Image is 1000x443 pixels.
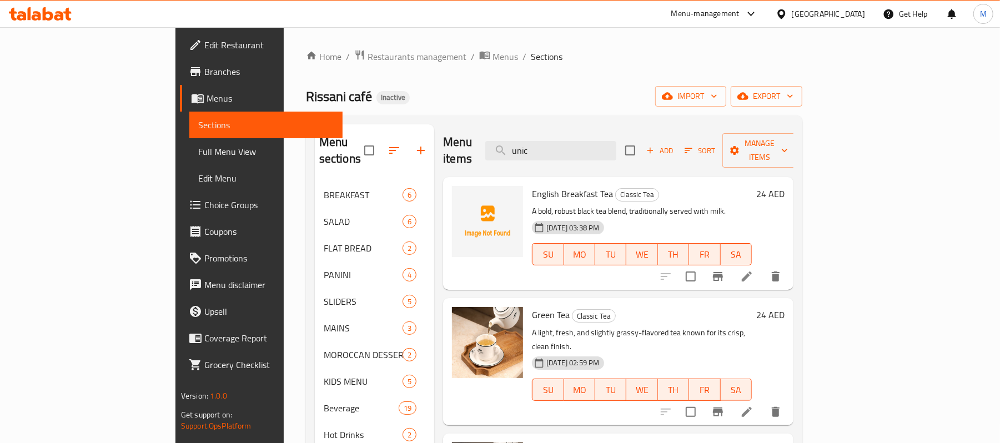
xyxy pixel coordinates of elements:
span: Inactive [376,93,410,102]
button: TH [658,379,689,401]
span: Manage items [731,137,788,164]
a: Coverage Report [180,325,343,351]
span: MO [569,246,591,263]
span: Menus [207,92,334,105]
button: TU [595,243,626,265]
span: Edit Menu [198,172,334,185]
div: SALAD6 [315,208,435,235]
span: 4 [403,270,416,280]
div: Menu-management [671,7,740,21]
a: Support.OpsPlatform [181,419,252,433]
li: / [471,50,475,63]
span: PANINI [324,268,403,281]
span: Restaurants management [368,50,466,63]
button: TU [595,379,626,401]
a: Restaurants management [354,49,466,64]
a: Edit Menu [189,165,343,192]
span: FR [694,246,716,263]
div: [GEOGRAPHIC_DATA] [792,8,865,20]
span: English Breakfast Tea [532,185,613,202]
span: import [664,89,717,103]
span: TU [600,246,622,263]
span: SA [725,246,747,263]
span: Choice Groups [204,198,334,212]
li: / [346,50,350,63]
span: BREAKFAST [324,188,403,202]
a: Edit menu item [740,405,753,419]
h2: Menu items [443,134,472,167]
span: 3 [403,323,416,334]
button: SU [532,379,564,401]
div: Classic Tea [572,309,616,323]
span: M [980,8,987,20]
span: FLAT BREAD [324,241,403,255]
button: TH [658,243,689,265]
h6: 24 AED [756,307,785,323]
span: Sections [198,118,334,132]
span: FR [694,382,716,398]
span: export [740,89,793,103]
button: Add [642,142,677,159]
span: Menu disclaimer [204,278,334,291]
button: WE [626,243,657,265]
h6: 24 AED [756,186,785,202]
span: MOROCCAN DESSERT [324,348,403,361]
button: MO [564,243,595,265]
span: TU [600,382,622,398]
span: Grocery Checklist [204,358,334,371]
span: WE [631,382,653,398]
span: Full Menu View [198,145,334,158]
span: SA [725,382,747,398]
p: A light, fresh, and slightly grassy-flavored tea known for its crisp, clean finish. [532,326,752,354]
div: items [399,401,416,415]
span: 5 [403,376,416,387]
a: Edit menu item [740,270,753,283]
nav: breadcrumb [306,49,802,64]
span: 6 [403,190,416,200]
button: FR [689,243,720,265]
span: Add [645,144,675,157]
button: Branch-specific-item [705,399,731,425]
span: SU [537,246,559,263]
span: Add item [642,142,677,159]
span: Select to update [679,400,702,424]
span: Upsell [204,305,334,318]
button: SA [721,243,752,265]
span: Green Tea [532,306,570,323]
span: 19 [399,403,416,414]
div: Classic Tea [615,188,659,202]
span: MAINS [324,321,403,335]
button: FR [689,379,720,401]
a: Menus [180,85,343,112]
a: Full Menu View [189,138,343,165]
span: Classic Tea [572,310,615,323]
a: Branches [180,58,343,85]
div: items [403,375,416,388]
a: Menu disclaimer [180,271,343,298]
li: / [522,50,526,63]
div: FLAT BREAD2 [315,235,435,261]
span: SALAD [324,215,403,228]
div: MOROCCAN DESSERT2 [315,341,435,368]
span: KIDS MENU [324,375,403,388]
span: Classic Tea [616,188,659,201]
span: Version: [181,389,208,403]
span: 5 [403,296,416,307]
p: A bold, robust black tea blend, traditionally served with milk. [532,204,752,218]
span: Sections [531,50,562,63]
div: BREAKFAST6 [315,182,435,208]
span: TH [662,246,685,263]
span: Rissani café [306,84,372,109]
span: 6 [403,217,416,227]
button: export [731,86,802,107]
span: Sort [685,144,715,157]
button: SA [721,379,752,401]
button: import [655,86,726,107]
button: Manage items [722,133,797,168]
a: Promotions [180,245,343,271]
button: Sort [682,142,718,159]
span: [DATE] 03:38 PM [542,223,604,233]
button: WE [626,379,657,401]
button: delete [762,263,789,290]
button: Branch-specific-item [705,263,731,290]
